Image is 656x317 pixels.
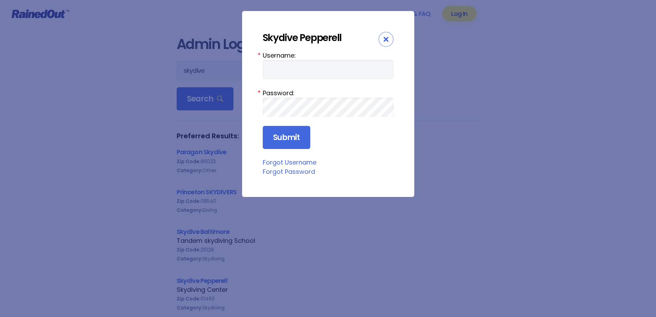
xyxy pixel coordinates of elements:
[378,32,394,47] div: Close
[263,158,316,167] a: Forgot Username
[263,167,315,176] a: Forgot Password
[263,126,310,149] input: Submit
[263,32,378,44] div: Skydive Pepperell
[263,88,394,98] label: Password:
[263,51,394,60] label: Username:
